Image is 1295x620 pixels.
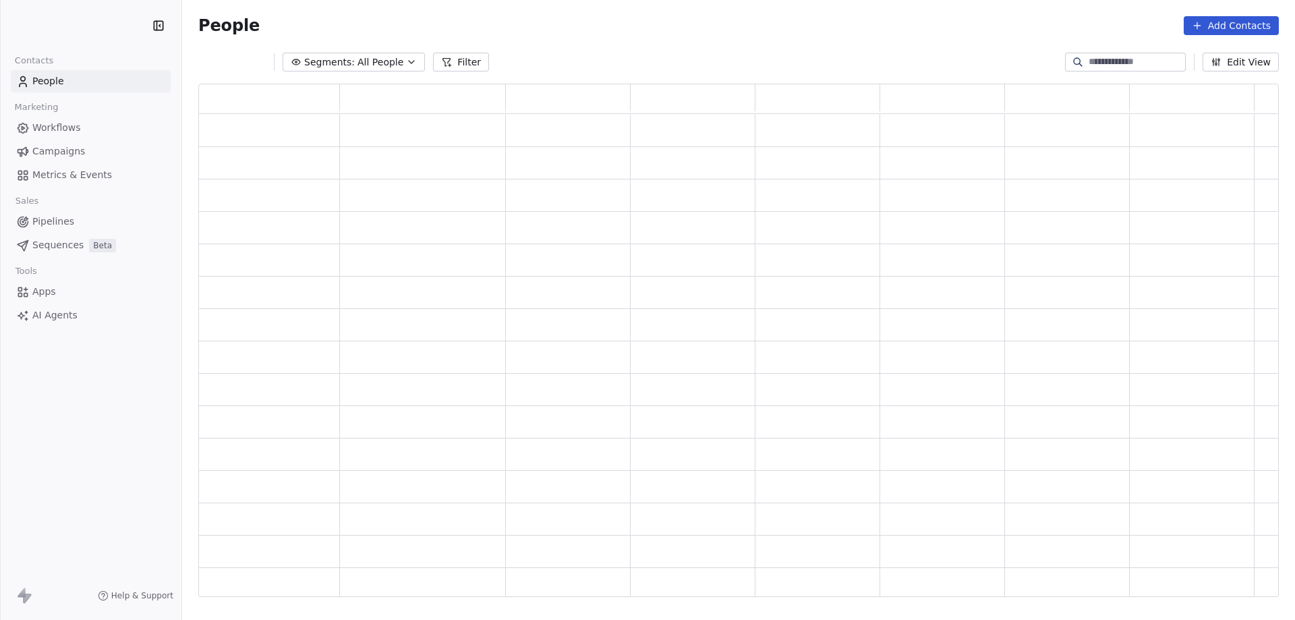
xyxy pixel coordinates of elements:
span: Marketing [9,97,64,117]
a: Campaigns [11,140,171,163]
span: AI Agents [32,308,78,322]
button: Filter [433,53,489,72]
span: Contacts [9,51,59,71]
span: Beta [89,239,116,252]
a: Workflows [11,117,171,139]
span: All People [357,55,403,69]
a: Pipelines [11,210,171,233]
span: Tools [9,261,42,281]
span: Sales [9,191,45,211]
span: Pipelines [32,215,74,229]
a: People [11,70,171,92]
span: Sequences [32,238,84,252]
button: Edit View [1203,53,1279,72]
span: Metrics & Events [32,168,112,182]
a: Apps [11,281,171,303]
span: Help & Support [111,590,173,601]
span: People [198,16,260,36]
a: Help & Support [98,590,173,601]
span: Workflows [32,121,81,135]
span: People [32,74,64,88]
button: Add Contacts [1184,16,1279,35]
span: Apps [32,285,56,299]
span: Segments: [304,55,355,69]
a: SequencesBeta [11,234,171,256]
span: Campaigns [32,144,85,159]
a: Metrics & Events [11,164,171,186]
a: AI Agents [11,304,171,327]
